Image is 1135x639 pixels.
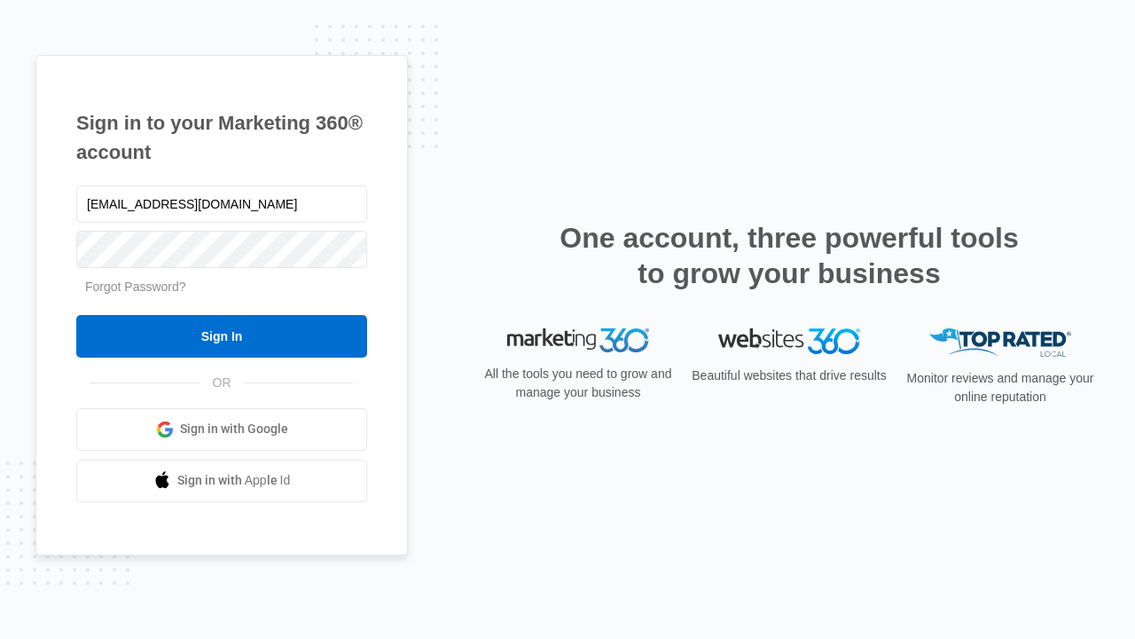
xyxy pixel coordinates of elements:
[200,374,244,392] span: OR
[718,328,860,354] img: Websites 360
[479,365,677,402] p: All the tools you need to grow and manage your business
[180,420,288,438] span: Sign in with Google
[507,328,649,353] img: Marketing 360
[554,220,1024,291] h2: One account, three powerful tools to grow your business
[177,471,291,490] span: Sign in with Apple Id
[901,369,1100,406] p: Monitor reviews and manage your online reputation
[76,108,367,167] h1: Sign in to your Marketing 360® account
[85,280,186,294] a: Forgot Password?
[690,367,888,385] p: Beautiful websites that drive results
[76,460,367,502] a: Sign in with Apple Id
[76,185,367,223] input: Email
[76,408,367,451] a: Sign in with Google
[929,328,1071,358] img: Top Rated Local
[76,315,367,358] input: Sign In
